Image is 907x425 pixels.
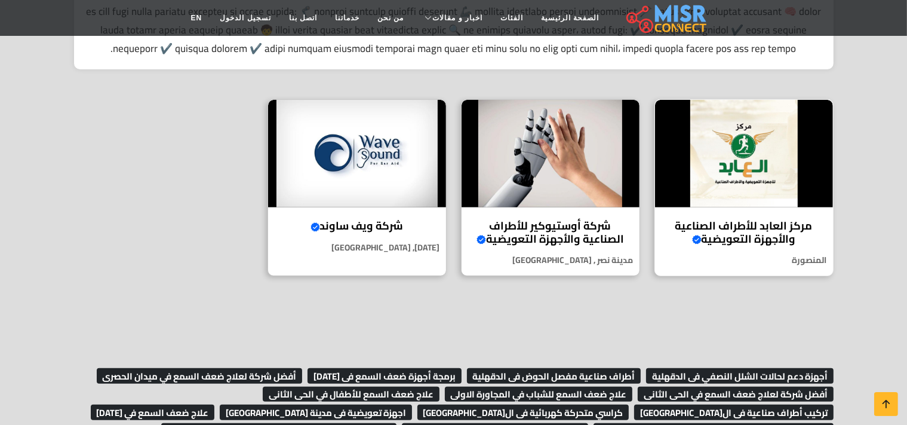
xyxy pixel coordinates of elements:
[664,219,824,245] h4: مركز العابد للأطراف الصناعية والأجهزة التعويضية
[476,235,486,244] svg: Verified account
[326,7,368,29] a: خدماتنا
[260,385,439,403] a: علاج ضعف السمع للأطفال في الحى الثانى
[454,99,647,276] a: شركة أوستيوكير للأطراف الصناعية والأجهزة التعويضية شركة أوستيوكير للأطراف الصناعية والأجهزة التعو...
[634,405,834,420] span: تركيب أطراف صناعية فى ال[GEOGRAPHIC_DATA]
[310,222,320,232] svg: Verified account
[432,13,482,23] span: اخبار و مقالات
[631,403,834,421] a: تركيب أطراف صناعية فى ال[GEOGRAPHIC_DATA]
[626,3,706,33] img: main.misr_connect
[655,254,833,267] p: المنصورة
[442,385,633,403] a: علاج ضعف السمع للشباب في المجاورة الاولى
[417,405,629,420] span: كراسي متحركة كهربائية فى ال[GEOGRAPHIC_DATA]
[277,219,437,233] h4: شركة ويف ساوند
[445,387,633,402] span: علاج ضعف السمع للشباب في المجاورة الاولى
[692,235,702,244] svg: Verified account
[280,7,326,29] a: اتصل بنا
[646,368,834,384] span: أجهزة دعم لحالات الشلل النصفي فى الدقهلية
[217,403,412,421] a: اجهزة تعويضية فى مدينة [GEOGRAPHIC_DATA]
[211,7,279,29] a: تسجيل الدخول
[305,367,462,385] a: برمجة أجهزة ضعف السمع فى [DATE]
[647,99,841,276] a: مركز العابد للأطراف الصناعية والأجهزة التعويضية مركز العابد للأطراف الصناعية والأجهزة التعويضية ا...
[462,254,639,267] p: مدينة نصر , [GEOGRAPHIC_DATA]
[220,405,412,420] span: اجهزة تعويضية فى مدينة [GEOGRAPHIC_DATA]
[91,405,215,420] span: علاج ضعف السمع في [DATE]
[263,387,439,402] span: علاج ضعف السمع للأطفال في الحى الثانى
[368,7,413,29] a: من نحن
[94,367,303,385] a: أفضل شركة لعلاج ضعف السمع في ميدان الحصرى
[638,387,834,402] span: أفضل شركة لعلاج ضعف السمع في الحى الثانى
[471,219,631,245] h4: شركة أوستيوكير للأطراف الصناعية والأجهزة التعويضية
[88,403,215,421] a: علاج ضعف السمع في [DATE]
[414,403,629,421] a: كراسي متحركة كهربائية فى ال[GEOGRAPHIC_DATA]
[413,7,491,29] a: اخبار و مقالات
[467,368,641,384] span: أطراف صناعية مفصل الحوض فى الدقهلية
[97,368,303,384] span: أفضل شركة لعلاج ضعف السمع في ميدان الحصرى
[655,100,833,207] img: مركز العابد للأطراف الصناعية والأجهزة التعويضية
[532,7,608,29] a: الصفحة الرئيسية
[268,241,446,254] p: [DATE], [GEOGRAPHIC_DATA]
[635,385,834,403] a: أفضل شركة لعلاج ضعف السمع في الحى الثانى
[462,100,639,207] img: شركة أوستيوكير للأطراف الصناعية والأجهزة التعويضية
[464,367,641,385] a: أطراف صناعية مفصل الحوض فى الدقهلية
[182,7,211,29] a: EN
[260,99,454,276] a: شركة ويف ساوند شركة ويف ساوند [DATE], [GEOGRAPHIC_DATA]
[308,368,462,384] span: برمجة أجهزة ضعف السمع فى [DATE]
[643,367,834,385] a: أجهزة دعم لحالات الشلل النصفي فى الدقهلية
[491,7,532,29] a: الفئات
[268,100,446,207] img: شركة ويف ساوند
